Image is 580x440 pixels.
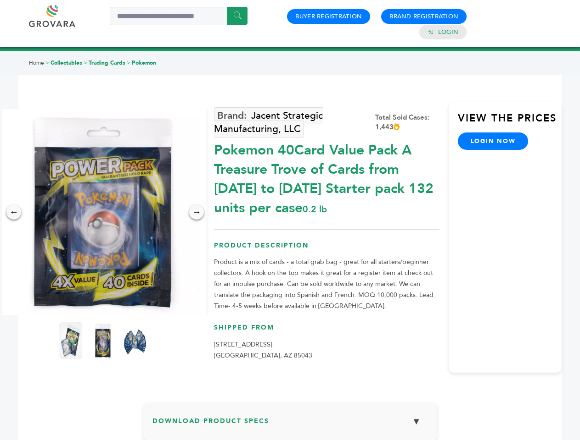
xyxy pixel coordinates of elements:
a: login now [458,132,529,150]
a: Pokemon [132,59,156,66]
a: Home [29,59,44,66]
img: Pokemon 40-Card Value Pack – A Treasure Trove of Cards from 1996 to 2024 - Starter pack! 132 unit... [91,322,114,359]
button: ▼ [405,412,428,431]
h3: View the Prices [458,111,562,132]
span: > [84,59,87,66]
span: 0.2 lb [303,203,327,215]
p: Product is a mix of cards - a total grab bag - great for all starters/beginner collectors. A hook... [214,257,439,312]
a: Brand Registration [389,12,458,21]
img: Pokemon 40-Card Value Pack – A Treasure Trove of Cards from 1996 to 2024 - Starter pack! 132 unit... [124,322,146,359]
div: Total Sold Cases: 1,443 [375,113,439,132]
a: Login [438,28,458,36]
input: Search a product or brand... [110,7,248,25]
h3: Product Description [214,241,439,257]
a: Collectables [51,59,82,66]
div: Pokemon 40Card Value Pack A Treasure Trove of Cards from [DATE] to [DATE] Starter pack 132 units ... [214,136,439,218]
a: Buyer Registration [295,12,362,21]
div: ← [6,205,21,220]
p: [STREET_ADDRESS] [GEOGRAPHIC_DATA], AZ 85043 [214,339,439,361]
img: Pokemon 40-Card Value Pack – A Treasure Trove of Cards from 1996 to 2024 - Starter pack! 132 unit... [59,322,82,359]
h3: Download Product Specs [152,412,428,438]
span: > [45,59,49,66]
a: Jacent Strategic Manufacturing, LLC [214,107,323,137]
div: → [189,205,204,220]
h3: Shipped From [214,323,439,339]
span: > [127,59,130,66]
a: Trading Cards [89,59,125,66]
